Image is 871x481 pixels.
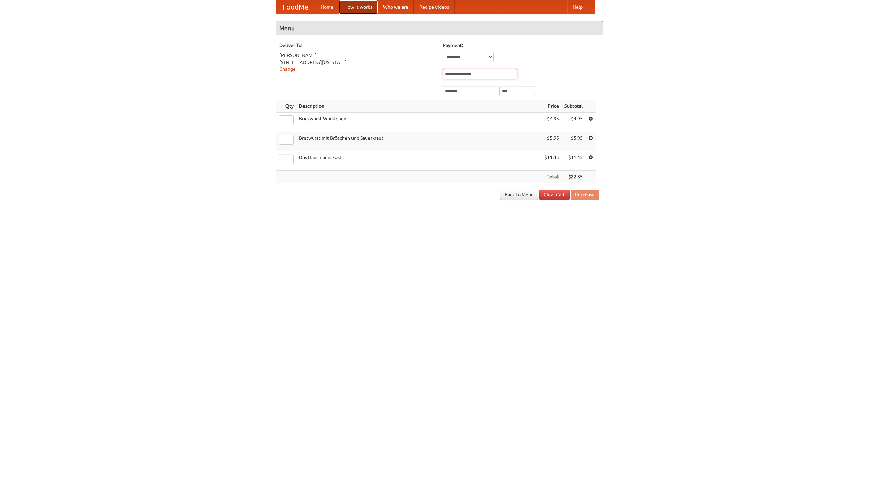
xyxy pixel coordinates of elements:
[279,59,436,66] div: [STREET_ADDRESS][US_STATE]
[539,190,570,200] a: Clear Cart
[276,21,603,35] h4: Menu
[542,100,562,113] th: Price
[378,0,414,14] a: Who we are
[279,42,436,49] h5: Deliver To:
[562,132,586,151] td: $5.95
[542,171,562,183] th: Total:
[339,0,378,14] a: How it works
[567,0,588,14] a: Help
[296,113,542,132] td: Bockwurst Würstchen
[315,0,339,14] a: Home
[279,52,436,59] div: [PERSON_NAME]
[296,151,542,171] td: Das Hausmannskost
[296,132,542,151] td: Bratwurst mit Brötchen und Sauerkraut
[542,151,562,171] td: $11.45
[542,113,562,132] td: $4.95
[542,132,562,151] td: $5.95
[276,100,296,113] th: Qty
[562,151,586,171] td: $11.45
[571,190,599,200] button: Purchase
[562,113,586,132] td: $4.95
[562,100,586,113] th: Subtotal
[500,190,538,200] a: Back to Menu
[279,66,296,72] a: Change
[414,0,455,14] a: Recipe videos
[276,0,315,14] a: FoodMe
[443,42,599,49] h5: Payment:
[296,100,542,113] th: Description
[562,171,586,183] th: $22.35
